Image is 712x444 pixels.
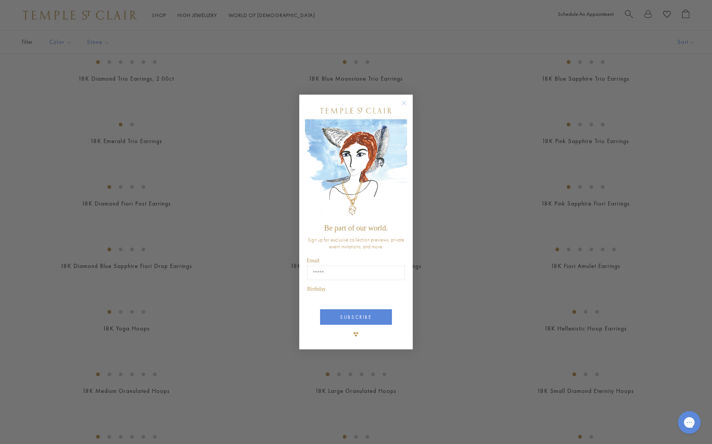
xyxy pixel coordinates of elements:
[307,258,319,263] span: Email
[307,266,405,280] input: Email
[308,236,404,250] span: Sign up for exclusive collection previews, private event invitations, and more.
[324,224,388,232] span: Be part of our world.
[305,119,407,220] img: c4a9eb12-d91a-4d4a-8ee0-386386f4f338.jpeg
[320,309,392,325] button: SUBSCRIBE
[348,327,364,342] img: TSC
[674,408,704,436] iframe: Gorgias live chat messenger
[307,286,326,292] span: Birthday
[320,108,392,114] img: Temple St. Clair
[403,102,412,112] button: Close dialog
